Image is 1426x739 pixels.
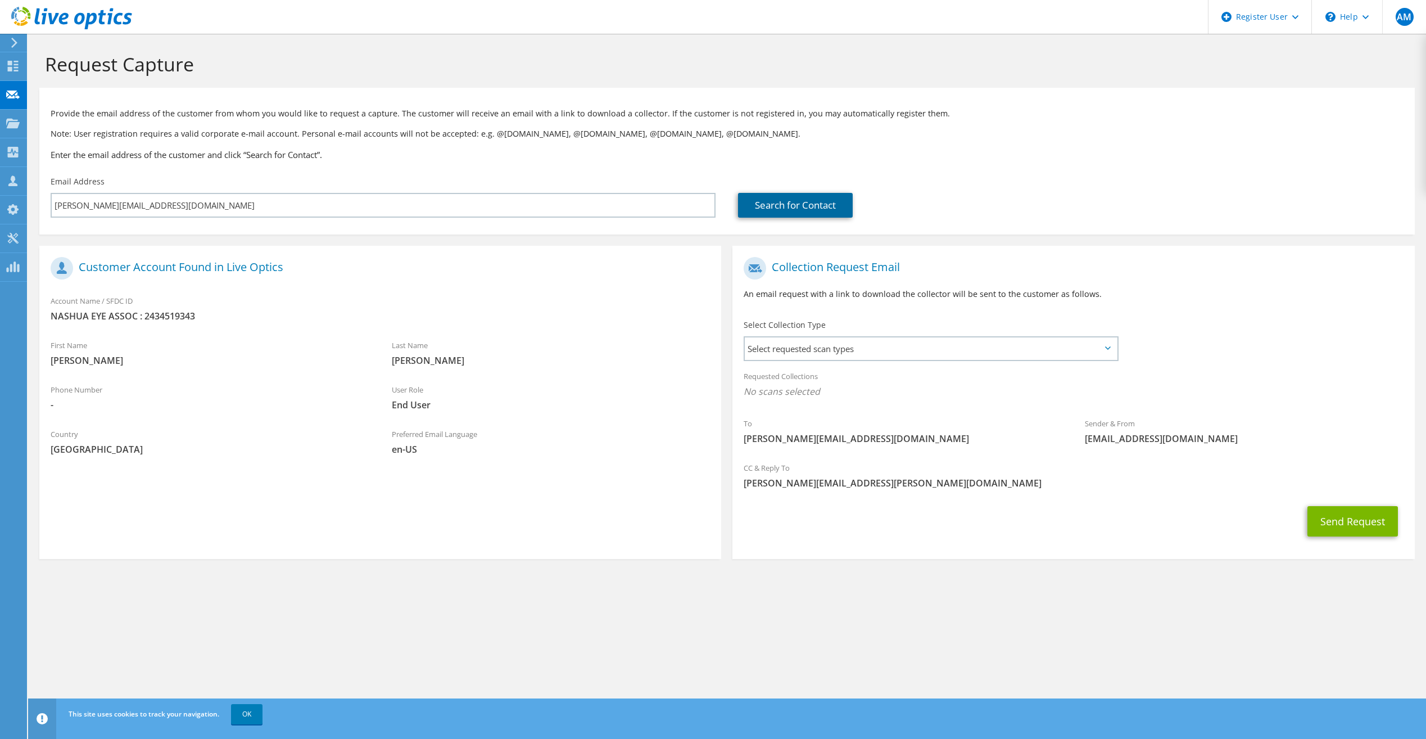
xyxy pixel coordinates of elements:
[1307,506,1398,537] button: Send Request
[1085,432,1404,445] span: [EMAIL_ADDRESS][DOMAIN_NAME]
[51,354,369,367] span: [PERSON_NAME]
[51,107,1404,120] p: Provide the email address of the customer from whom you would like to request a capture. The cust...
[39,289,721,328] div: Account Name / SFDC ID
[45,52,1404,76] h1: Request Capture
[732,412,1074,450] div: To
[744,477,1403,489] span: [PERSON_NAME][EMAIL_ADDRESS][PERSON_NAME][DOMAIN_NAME]
[732,364,1414,406] div: Requested Collections
[51,257,704,280] h1: Customer Account Found in Live Optics
[1396,8,1414,26] span: AM
[51,176,105,187] label: Email Address
[744,319,826,331] label: Select Collection Type
[381,334,722,372] div: Last Name
[744,257,1397,280] h1: Collection Request Email
[744,385,1403,398] span: No scans selected
[69,709,219,719] span: This site uses cookies to track your navigation.
[732,456,1414,495] div: CC & Reply To
[1325,12,1336,22] svg: \n
[51,399,369,411] span: -
[381,422,722,461] div: Preferred Email Language
[392,443,710,456] span: en-US
[1074,412,1415,450] div: Sender & From
[51,128,1404,140] p: Note: User registration requires a valid corporate e-mail account. Personal e-mail accounts will ...
[745,337,1116,360] span: Select requested scan types
[738,193,853,218] a: Search for Contact
[39,378,381,417] div: Phone Number
[381,378,722,417] div: User Role
[51,148,1404,161] h3: Enter the email address of the customer and click “Search for Contact”.
[39,422,381,461] div: Country
[39,334,381,372] div: First Name
[744,432,1062,445] span: [PERSON_NAME][EMAIL_ADDRESS][DOMAIN_NAME]
[744,288,1403,300] p: An email request with a link to download the collector will be sent to the customer as follows.
[392,399,710,411] span: End User
[51,443,369,456] span: [GEOGRAPHIC_DATA]
[51,310,710,322] span: NASHUA EYE ASSOC : 2434519343
[392,354,710,367] span: [PERSON_NAME]
[231,704,262,724] a: OK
